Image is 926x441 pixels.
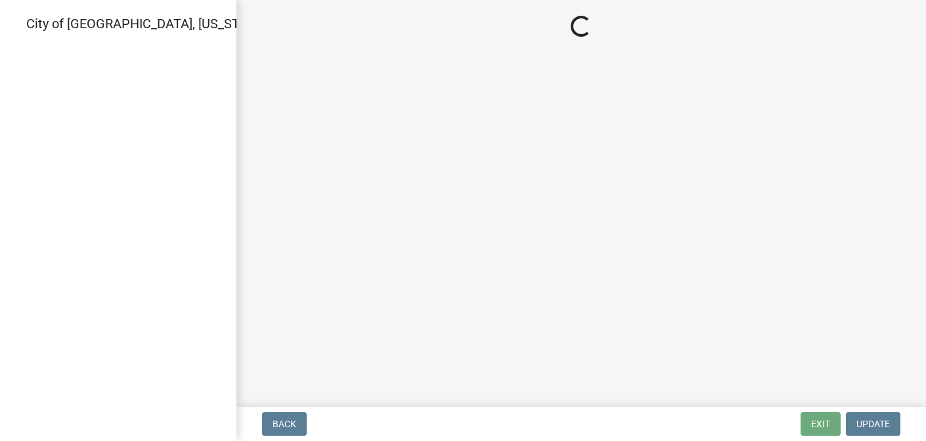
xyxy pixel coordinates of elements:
[262,412,307,436] button: Back
[856,419,890,429] span: Update
[273,419,296,429] span: Back
[26,16,265,31] span: City of [GEOGRAPHIC_DATA], [US_STATE]
[846,412,900,436] button: Update
[801,412,841,436] button: Exit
